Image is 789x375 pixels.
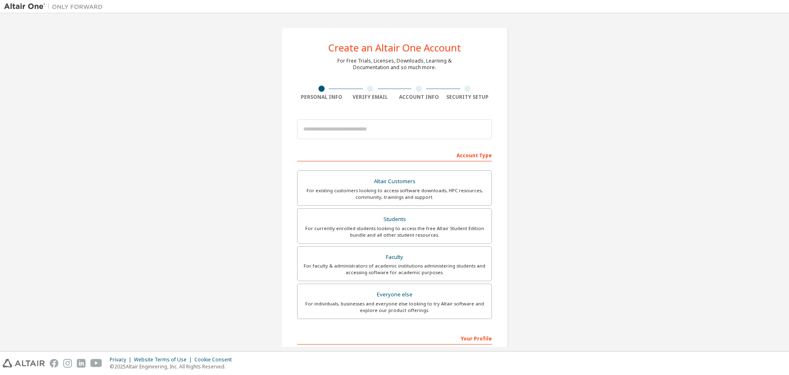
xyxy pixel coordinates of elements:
div: Create an Altair One Account [328,43,461,53]
img: linkedin.svg [77,359,85,368]
div: For individuals, businesses and everyone else looking to try Altair software and explore our prod... [302,300,487,314]
div: Altair Customers [302,176,487,187]
div: Cookie Consent [194,356,237,363]
img: altair_logo.svg [2,359,45,368]
div: Security Setup [443,94,492,100]
div: Account Type [297,148,492,161]
img: youtube.svg [90,359,102,368]
div: Everyone else [302,289,487,300]
div: For currently enrolled students looking to access the free Altair Student Edition bundle and all ... [302,225,487,238]
div: Students [302,214,487,225]
p: © 2025 Altair Engineering, Inc. All Rights Reserved. [110,363,237,370]
div: Account Info [394,94,443,100]
div: Privacy [110,356,134,363]
div: For faculty & administrators of academic institutions administering students and accessing softwa... [302,263,487,276]
div: For Free Trials, Licenses, Downloads, Learning & Documentation and so much more. [337,58,452,71]
img: facebook.svg [50,359,58,368]
div: For existing customers looking to access software downloads, HPC resources, community, trainings ... [302,187,487,200]
img: instagram.svg [63,359,72,368]
div: Personal Info [297,94,346,100]
div: Faculty [302,252,487,263]
div: Website Terms of Use [134,356,194,363]
div: Verify Email [346,94,395,100]
div: Your Profile [297,331,492,345]
img: Altair One [4,2,107,11]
